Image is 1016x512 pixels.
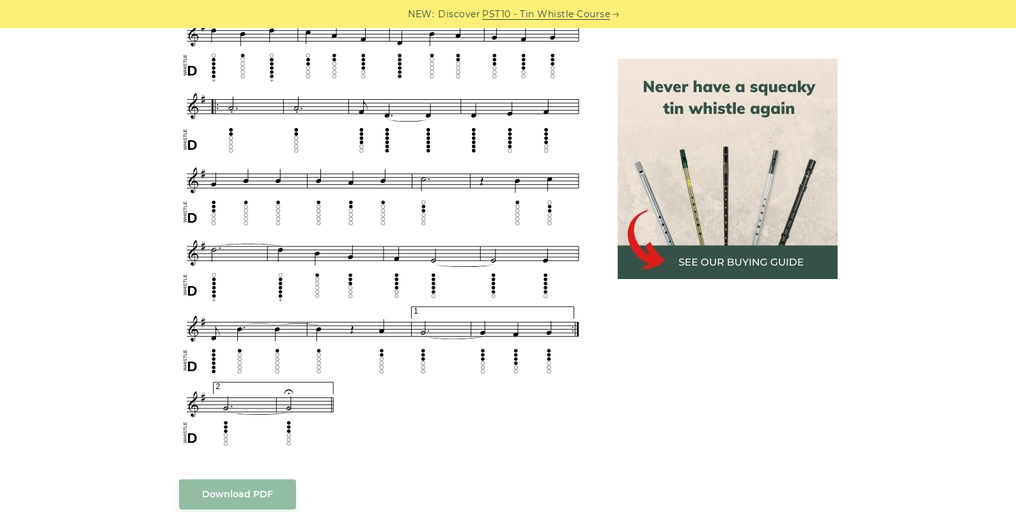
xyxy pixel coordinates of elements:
a: PST10 - Tin Whistle Course [482,7,610,22]
span: NEW: [408,7,434,22]
a: Download PDF [179,479,296,509]
span: Discover [438,7,480,22]
img: tin whistle buying guide [618,59,838,279]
